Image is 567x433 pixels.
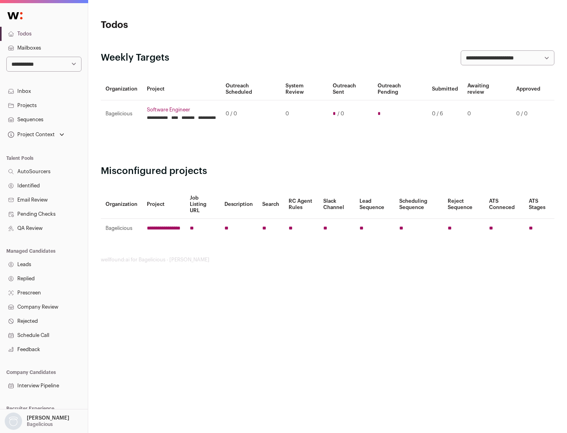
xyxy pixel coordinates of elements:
[6,129,66,140] button: Open dropdown
[258,190,284,219] th: Search
[185,190,220,219] th: Job Listing URL
[281,100,328,128] td: 0
[220,190,258,219] th: Description
[427,100,463,128] td: 0 / 6
[524,190,554,219] th: ATS Stages
[443,190,485,219] th: Reject Sequence
[463,78,511,100] th: Awaiting review
[101,219,142,238] td: Bagelicious
[511,100,545,128] td: 0 / 0
[142,190,185,219] th: Project
[427,78,463,100] th: Submitted
[395,190,443,219] th: Scheduling Sequence
[319,190,355,219] th: Slack Channel
[101,52,169,64] h2: Weekly Targets
[3,413,71,430] button: Open dropdown
[101,190,142,219] th: Organization
[6,131,55,138] div: Project Context
[142,78,221,100] th: Project
[101,165,554,178] h2: Misconfigured projects
[3,8,27,24] img: Wellfound
[221,100,281,128] td: 0 / 0
[284,190,318,219] th: RC Agent Rules
[511,78,545,100] th: Approved
[328,78,373,100] th: Outreach Sent
[101,78,142,100] th: Organization
[27,415,69,421] p: [PERSON_NAME]
[373,78,427,100] th: Outreach Pending
[281,78,328,100] th: System Review
[101,19,252,31] h1: Todos
[221,78,281,100] th: Outreach Scheduled
[101,100,142,128] td: Bagelicious
[337,111,344,117] span: / 0
[147,107,216,113] a: Software Engineer
[355,190,395,219] th: Lead Sequence
[484,190,524,219] th: ATS Conneced
[101,257,554,263] footer: wellfound:ai for Bagelicious - [PERSON_NAME]
[27,421,53,427] p: Bagelicious
[5,413,22,430] img: nopic.png
[463,100,511,128] td: 0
